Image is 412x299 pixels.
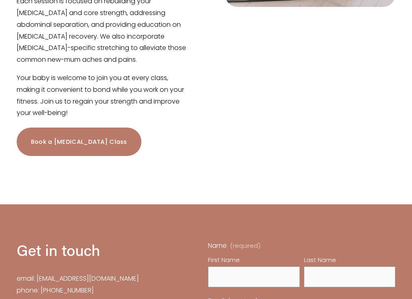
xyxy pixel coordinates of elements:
span: Name [208,240,227,252]
p: Your baby is welcome to join you at every class, making it convenient to bond while you work on y... [17,72,187,119]
p: email: [EMAIL_ADDRESS][DOMAIN_NAME] phone: [PHONE_NUMBER] [17,273,172,297]
div: Last Name [304,255,395,266]
a: Book a [MEDICAL_DATA] Class [17,128,141,156]
span: (required) [230,243,260,249]
div: First Name [208,255,299,266]
h2: Get in touch [17,240,172,260]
